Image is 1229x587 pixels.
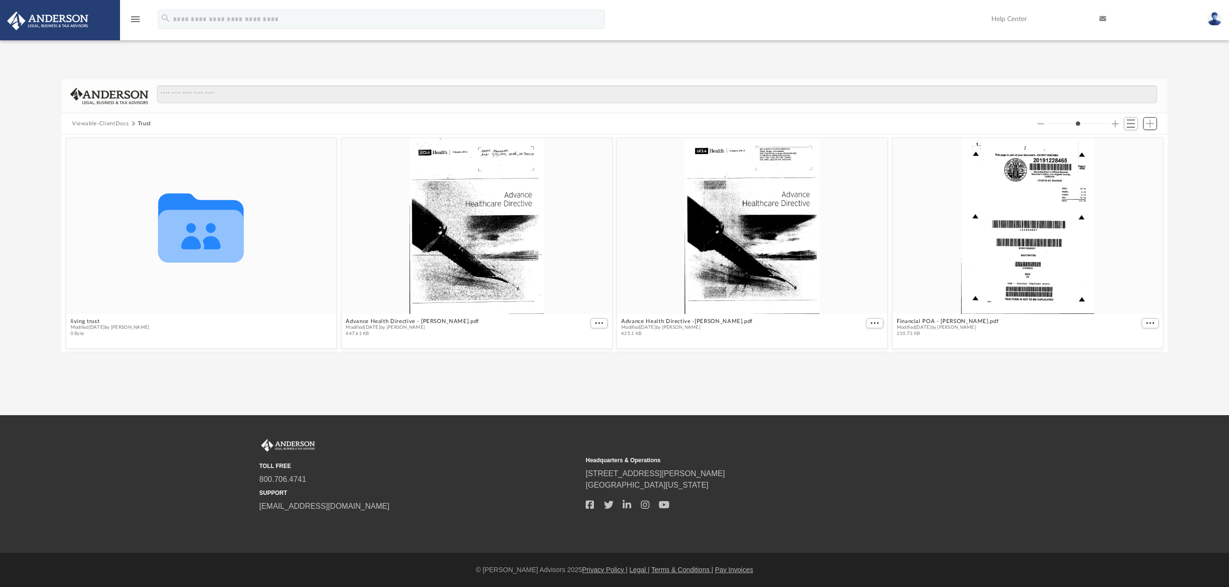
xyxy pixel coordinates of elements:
small: Headquarters & Operations [586,456,905,465]
input: Column size [1047,120,1109,127]
button: Decrease column size [1037,120,1044,127]
span: Modified [DATE] by [PERSON_NAME] [897,324,999,331]
small: TOLL FREE [259,462,579,470]
span: 447.61 KB [346,331,479,337]
button: Advance Health Directive - [PERSON_NAME].pdf [346,318,479,324]
button: Add [1143,117,1157,131]
a: menu [130,18,141,25]
a: [STREET_ADDRESS][PERSON_NAME] [586,469,725,478]
button: Switch to List View [1124,117,1138,131]
button: Increase column size [1112,120,1119,127]
button: More options [590,318,608,328]
a: 800.706.4741 [259,475,306,483]
span: Modified [DATE] by [PERSON_NAME] [71,324,150,331]
button: Financial POA - [PERSON_NAME].pdf [897,318,999,324]
button: Advance Health Directive -[PERSON_NAME].pdf [621,318,753,324]
a: [GEOGRAPHIC_DATA][US_STATE] [586,481,709,489]
span: 0 Byte [71,331,150,337]
a: Privacy Policy | [582,566,628,574]
a: Terms & Conditions | [651,566,713,574]
i: menu [130,13,141,25]
input: Search files and folders [157,85,1157,104]
button: living trust [71,318,150,324]
img: Anderson Advisors Platinum Portal [4,12,91,30]
span: Modified [DATE] by [PERSON_NAME] [346,324,479,331]
img: User Pic [1207,12,1222,26]
span: Modified [DATE] by [PERSON_NAME] [621,324,753,331]
small: SUPPORT [259,489,579,497]
button: More options [866,318,883,328]
i: search [160,13,171,24]
button: Trust [138,120,151,128]
span: 425.1 KB [621,331,753,337]
div: grid [61,134,1168,352]
a: Pay Invoices [715,566,753,574]
a: Legal | [629,566,650,574]
button: Viewable-ClientDocs [72,120,129,128]
img: Anderson Advisors Platinum Portal [259,439,317,452]
a: [EMAIL_ADDRESS][DOMAIN_NAME] [259,502,389,510]
span: 210.73 KB [897,331,999,337]
button: More options [1142,318,1159,328]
